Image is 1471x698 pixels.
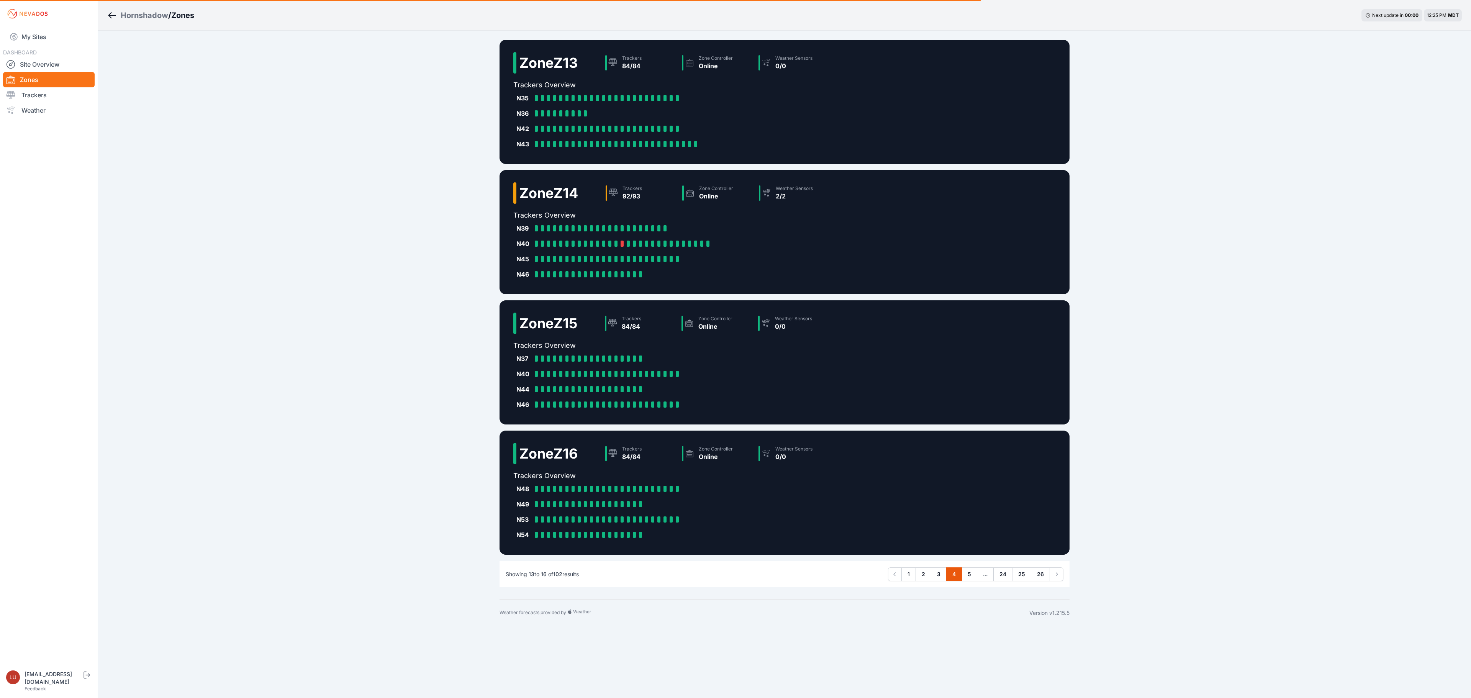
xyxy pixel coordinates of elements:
nav: Pagination [888,567,1063,581]
div: 0/0 [775,452,812,461]
div: N49 [516,500,532,509]
a: 2 [916,567,931,581]
div: Weather Sensors [775,55,812,61]
div: Online [699,452,733,461]
span: 102 [553,571,562,577]
span: 13 [529,571,534,577]
a: Trackers84/84 [602,313,678,334]
div: N46 [516,270,532,279]
h2: Zone Z13 [519,55,578,70]
a: Weather Sensors2/2 [756,182,832,204]
div: N54 [516,530,532,539]
a: 26 [1031,567,1050,581]
div: 84/84 [622,322,641,331]
div: Trackers [622,55,642,61]
div: 84/84 [622,61,642,70]
p: Showing to of results [506,570,579,578]
a: 24 [993,567,1012,581]
h2: Zone Z14 [519,185,578,201]
a: Feedback [25,686,46,691]
div: N42 [516,124,532,133]
nav: Breadcrumb [107,5,194,25]
div: [EMAIL_ADDRESS][DOMAIN_NAME] [25,670,82,686]
div: 00 : 00 [1405,12,1419,18]
a: Hornshadow [121,10,168,21]
h2: Trackers Overview [513,80,832,90]
div: N35 [516,93,532,103]
div: N43 [516,139,532,149]
div: 2/2 [776,192,813,201]
a: My Sites [3,28,95,46]
span: 16 [541,571,547,577]
a: Trackers92/93 [603,182,679,204]
div: 92/93 [622,192,642,201]
img: luke.beaumont@nevados.solar [6,670,20,684]
h3: Zones [171,10,194,21]
a: Trackers84/84 [602,52,679,74]
a: Weather Sensors0/0 [755,313,832,334]
div: Weather Sensors [775,446,812,452]
a: 1 [901,567,916,581]
a: 3 [931,567,947,581]
h2: Trackers Overview [513,340,832,351]
div: Weather Sensors [775,316,812,322]
div: Zone Controller [698,316,732,322]
div: N40 [516,369,532,378]
div: N39 [516,224,532,233]
div: Online [699,61,733,70]
a: Weather [3,103,95,118]
div: Weather Sensors [776,185,813,192]
span: / [168,10,171,21]
div: 0/0 [775,61,812,70]
div: Trackers [622,316,641,322]
div: Zone Controller [699,185,733,192]
div: Weather forecasts provided by [500,609,1029,617]
div: N53 [516,515,532,524]
h2: Trackers Overview [513,210,832,221]
span: ... [977,567,994,581]
div: Trackers [622,185,642,192]
a: 5 [962,567,977,581]
span: DASHBOARD [3,49,37,56]
span: Next update in [1372,12,1404,18]
span: 12:25 PM [1427,12,1446,18]
a: Trackers [3,87,95,103]
div: 0/0 [775,322,812,331]
img: Nevados [6,8,49,20]
div: Version v1.215.5 [1029,609,1070,617]
div: N37 [516,354,532,363]
div: N46 [516,400,532,409]
span: MDT [1448,12,1459,18]
div: N48 [516,484,532,493]
div: Trackers [622,446,642,452]
a: Weather Sensors0/0 [755,443,832,464]
div: Zone Controller [699,446,733,452]
div: 84/84 [622,452,642,461]
div: N44 [516,385,532,394]
h2: Zone Z16 [519,446,578,461]
a: 4 [946,567,962,581]
div: N40 [516,239,532,248]
a: 25 [1012,567,1031,581]
div: Zone Controller [699,55,733,61]
div: Online [699,192,733,201]
h2: Zone Z15 [519,316,577,331]
a: Trackers84/84 [602,443,679,464]
div: Online [698,322,732,331]
a: Zones [3,72,95,87]
a: Weather Sensors0/0 [755,52,832,74]
div: N36 [516,109,532,118]
a: Site Overview [3,57,95,72]
h2: Trackers Overview [513,470,832,481]
div: N45 [516,254,532,264]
